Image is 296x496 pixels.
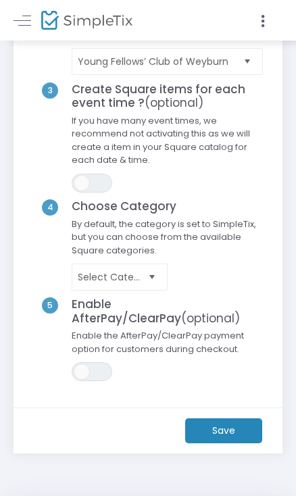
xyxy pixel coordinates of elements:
[65,199,270,213] h4: Choose Category
[42,297,58,314] span: 5
[143,263,162,292] button: Select
[65,297,270,325] h4: Enable AfterPay/ClearPay
[78,55,239,68] span: Young Fellows’ Club of Weyburn
[185,418,262,443] m-button: Save
[65,218,270,264] span: By default, the category is set to SimpleTix, but you can choose from the available Square catego...
[65,114,270,174] span: If you have many event times, we recommend not activating this as we will create a item in your S...
[65,329,270,362] span: Enable the AfterPay/ClearPay payment option for customers during checkout.
[181,310,240,326] span: (optional)
[145,95,203,111] span: (optional)
[238,47,257,76] button: Select
[65,82,270,110] h4: Create Square items for each event time ?
[78,270,143,284] span: Select Category
[42,82,58,99] span: 3
[42,199,58,216] span: 4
